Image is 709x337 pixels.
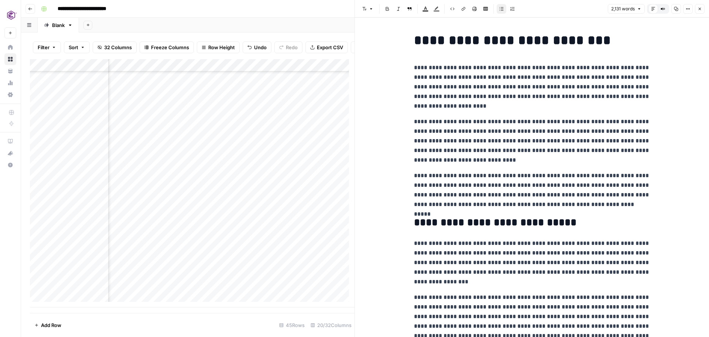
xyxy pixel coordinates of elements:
button: 32 Columns [93,41,137,53]
a: Usage [4,77,16,89]
div: 45 Rows [276,319,308,331]
a: Home [4,41,16,53]
span: Freeze Columns [151,44,189,51]
a: Settings [4,89,16,101]
span: Row Height [208,44,235,51]
span: Sort [69,44,78,51]
button: Sort [64,41,90,53]
a: Blank [38,18,79,33]
button: Freeze Columns [140,41,194,53]
button: 2,131 words [608,4,645,14]
button: Workspace: Commvault [4,6,16,24]
button: Export CSV [305,41,348,53]
button: Help + Support [4,159,16,171]
div: 20/32 Columns [308,319,354,331]
img: Commvault Logo [4,9,18,22]
a: AirOps Academy [4,135,16,147]
a: Browse [4,53,16,65]
button: Redo [274,41,302,53]
span: Export CSV [317,44,343,51]
span: 32 Columns [104,44,132,51]
span: Add Row [41,321,61,329]
span: Undo [254,44,267,51]
button: Filter [33,41,61,53]
span: 2,131 words [611,6,635,12]
button: Undo [243,41,271,53]
a: Your Data [4,65,16,77]
button: Add Row [30,319,66,331]
button: Row Height [197,41,240,53]
button: What's new? [4,147,16,159]
span: Filter [38,44,49,51]
div: Blank [52,21,65,29]
span: Redo [286,44,298,51]
div: What's new? [5,148,16,159]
